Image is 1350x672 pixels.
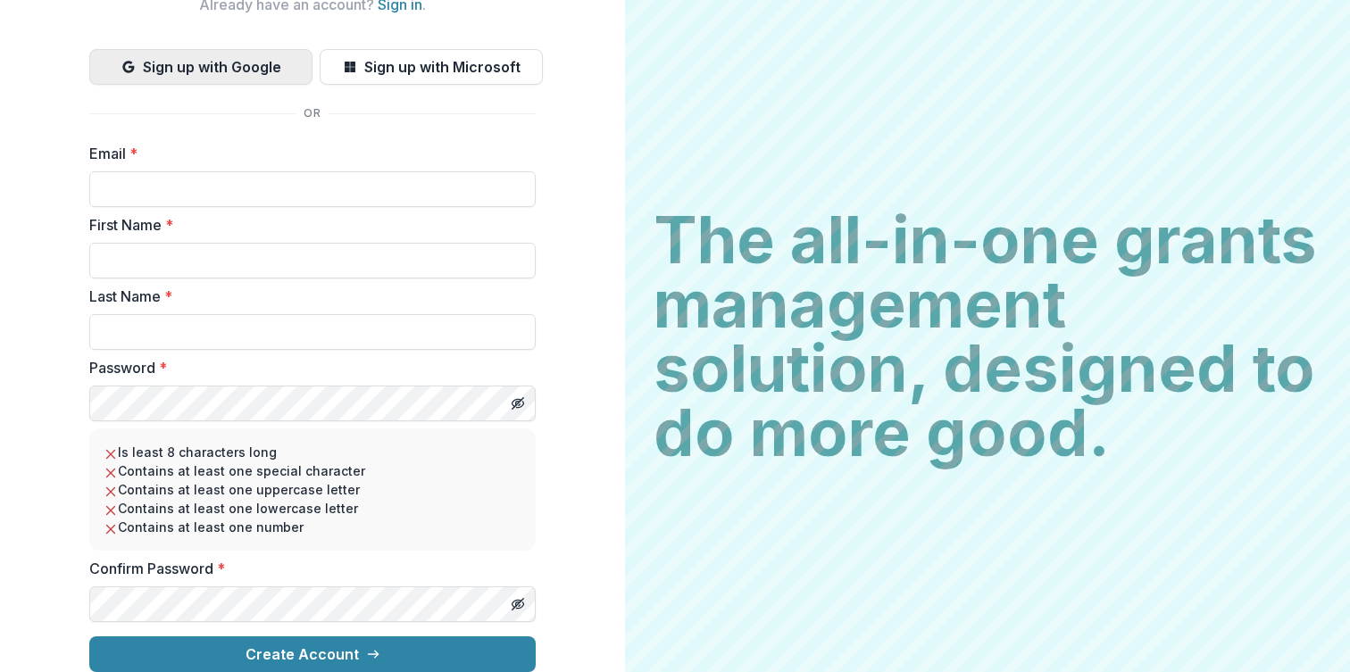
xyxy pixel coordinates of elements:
li: Contains at least one special character [104,461,521,480]
label: Last Name [89,286,525,307]
li: Contains at least one uppercase letter [104,480,521,499]
label: Password [89,357,525,378]
li: Contains at least one lowercase letter [104,499,521,518]
button: Toggle password visibility [504,590,532,618]
li: Is least 8 characters long [104,443,521,461]
li: Contains at least one number [104,518,521,536]
button: Toggle password visibility [504,389,532,418]
label: First Name [89,214,525,236]
button: Sign up with Google [89,49,312,85]
button: Sign up with Microsoft [320,49,543,85]
label: Email [89,143,525,164]
label: Confirm Password [89,558,525,579]
button: Create Account [89,636,536,672]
